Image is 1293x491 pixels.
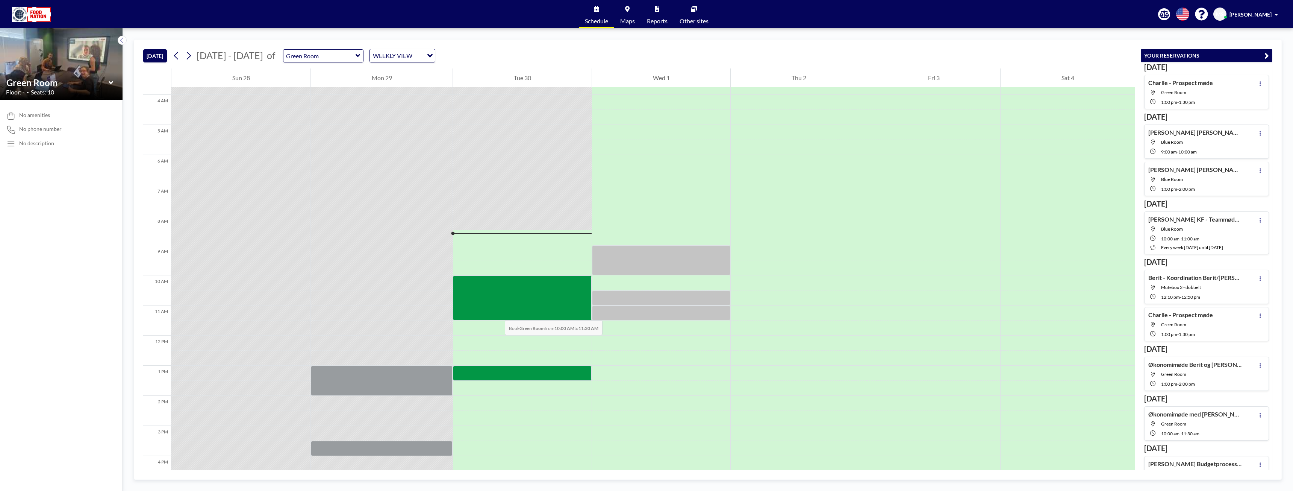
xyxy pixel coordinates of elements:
[1148,311,1213,319] h4: Charlie - Prospect møde
[1178,149,1197,155] span: 10:00 AM
[1179,186,1195,192] span: 2:00 PM
[1144,344,1269,354] h3: [DATE]
[1144,394,1269,403] h3: [DATE]
[1181,431,1199,436] span: 11:30 AM
[1144,112,1269,122] h3: [DATE]
[1229,11,1272,18] span: [PERSON_NAME]
[1177,186,1179,192] span: -
[867,68,1000,87] div: Fri 3
[6,77,109,88] input: Green Room
[143,426,171,456] div: 3 PM
[1161,186,1177,192] span: 1:00 PM
[12,7,51,22] img: organization-logo
[6,88,25,96] span: Floor: -
[1161,99,1177,105] span: 1:00 PM
[1148,216,1242,223] h4: [PERSON_NAME] KF - Teammøde -Programteam
[1181,236,1199,242] span: 11:00 AM
[1161,322,1186,327] span: Green Room
[1161,90,1186,95] span: Green Room
[1161,176,1183,182] span: Blue Room
[143,95,171,125] div: 4 AM
[592,68,730,87] div: Wed 1
[578,325,598,331] b: 11:30 AM
[1161,149,1177,155] span: 9:00 AM
[1177,331,1179,337] span: -
[143,336,171,366] div: 12 PM
[197,50,263,61] span: [DATE] - [DATE]
[1148,410,1242,418] h4: Økonomimøde med [PERSON_NAME]
[27,90,29,95] span: •
[143,215,171,245] div: 8 AM
[143,155,171,185] div: 6 AM
[1161,431,1179,436] span: 10:00 AM
[283,50,356,62] input: Green Room
[1180,294,1181,300] span: -
[1216,11,1224,18] span: MS
[370,49,435,62] div: Search for option
[1144,444,1269,453] h3: [DATE]
[1179,431,1181,436] span: -
[1161,294,1180,300] span: 12:10 PM
[1179,236,1181,242] span: -
[1148,79,1213,87] h4: Charlie - Prospect møde
[1148,166,1242,173] h4: [PERSON_NAME] [PERSON_NAME] og [PERSON_NAME] 1:1
[731,68,867,87] div: Thu 2
[1181,294,1200,300] span: 12:50 PM
[143,456,171,486] div: 4 PM
[19,126,62,132] span: No phone number
[143,245,171,275] div: 9 AM
[1161,331,1177,337] span: 1:00 PM
[647,18,668,24] span: Reports
[1148,274,1242,281] h4: Berit - Koordination Berit/[PERSON_NAME]
[1161,381,1177,387] span: 1:00 PM
[1161,226,1183,232] span: Blue Room
[1161,139,1183,145] span: Blue Room
[143,275,171,306] div: 10 AM
[415,51,422,61] input: Search for option
[1141,49,1272,62] button: YOUR RESERVATIONS
[1177,149,1178,155] span: -
[19,112,50,119] span: No amenities
[1161,236,1179,242] span: 10:00 AM
[143,396,171,426] div: 2 PM
[143,306,171,336] div: 11 AM
[1148,129,1242,136] h4: [PERSON_NAME] [PERSON_NAME] og [PERSON_NAME]
[1161,371,1186,377] span: Green Room
[680,18,709,24] span: Other sites
[453,68,592,87] div: Tue 30
[267,50,275,61] span: of
[554,325,574,331] b: 10:00 AM
[19,140,54,147] div: No description
[143,185,171,215] div: 7 AM
[1177,381,1179,387] span: -
[143,366,171,396] div: 1 PM
[1144,257,1269,267] h3: [DATE]
[1001,68,1135,87] div: Sat 4
[311,68,453,87] div: Mon 29
[1148,361,1242,368] h4: Økonomimøde Berit og [PERSON_NAME]
[371,51,414,61] span: WEEKLY VIEW
[585,18,608,24] span: Schedule
[1179,381,1195,387] span: 2:00 PM
[171,68,310,87] div: Sun 28
[1179,331,1195,337] span: 1:30 PM
[1148,460,1242,468] h4: [PERSON_NAME] Budgetprocesser med [PERSON_NAME]
[1144,62,1269,72] h3: [DATE]
[1161,421,1186,427] span: Green Room
[505,320,603,335] span: Book from to
[1179,99,1195,105] span: 1:30 PM
[143,49,167,62] button: [DATE]
[519,325,545,331] b: Green Room
[1161,245,1223,250] span: every week [DATE] until [DATE]
[620,18,635,24] span: Maps
[31,88,54,96] span: Seats: 10
[1144,199,1269,208] h3: [DATE]
[143,125,171,155] div: 5 AM
[1161,284,1201,290] span: Mutebox 3 - dobbelt
[1177,99,1179,105] span: -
